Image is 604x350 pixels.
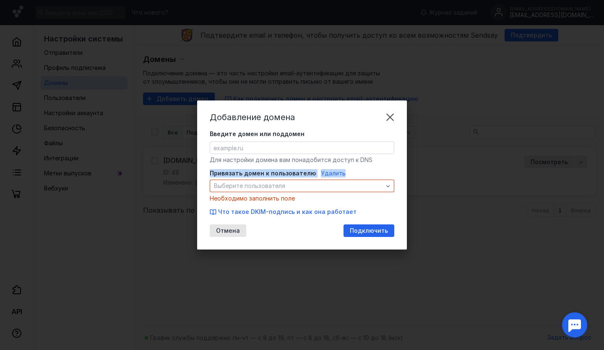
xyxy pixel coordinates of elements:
[344,224,394,237] button: Подключить
[210,208,357,216] button: Что такое DKIM-подпись и как она работает
[210,194,394,203] div: Необходимо заполнить поле
[210,156,372,163] span: Для настройки домена вам понадобится доступ к DNS
[210,180,394,192] button: Выберите пользователя
[210,142,394,154] input: example.ru
[321,170,346,177] span: Удалить
[210,224,246,237] button: Отмена
[350,227,388,234] span: Подключить
[214,183,285,190] span: Выберите пользователя
[321,169,346,178] button: Удалить
[210,112,295,122] span: Добавление домена
[210,130,305,138] span: Введите домен или поддомен
[210,169,316,178] span: Привязать домен к пользователю
[216,227,240,234] span: Отмена
[218,208,357,215] span: Что такое DKIM-подпись и как она работает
